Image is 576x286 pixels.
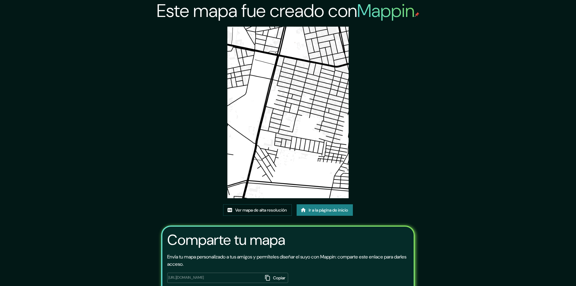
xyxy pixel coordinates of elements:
[167,254,406,267] font: Envía tu mapa personalizado a tus amigos y permíteles diseñar el suyo con Mappin: comparte este e...
[309,207,348,213] font: Ir a la página de inicio
[273,275,285,281] font: Copiar
[263,273,288,283] button: Copiar
[167,230,285,249] font: Comparte tu mapa
[415,12,419,17] img: pin de mapeo
[223,204,292,216] a: Ver mapa de alta resolución
[235,207,287,213] font: Ver mapa de alta resolución
[227,27,349,198] img: created-map
[522,262,569,279] iframe: Lanzador de widgets de ayuda
[297,204,353,216] a: Ir a la página de inicio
